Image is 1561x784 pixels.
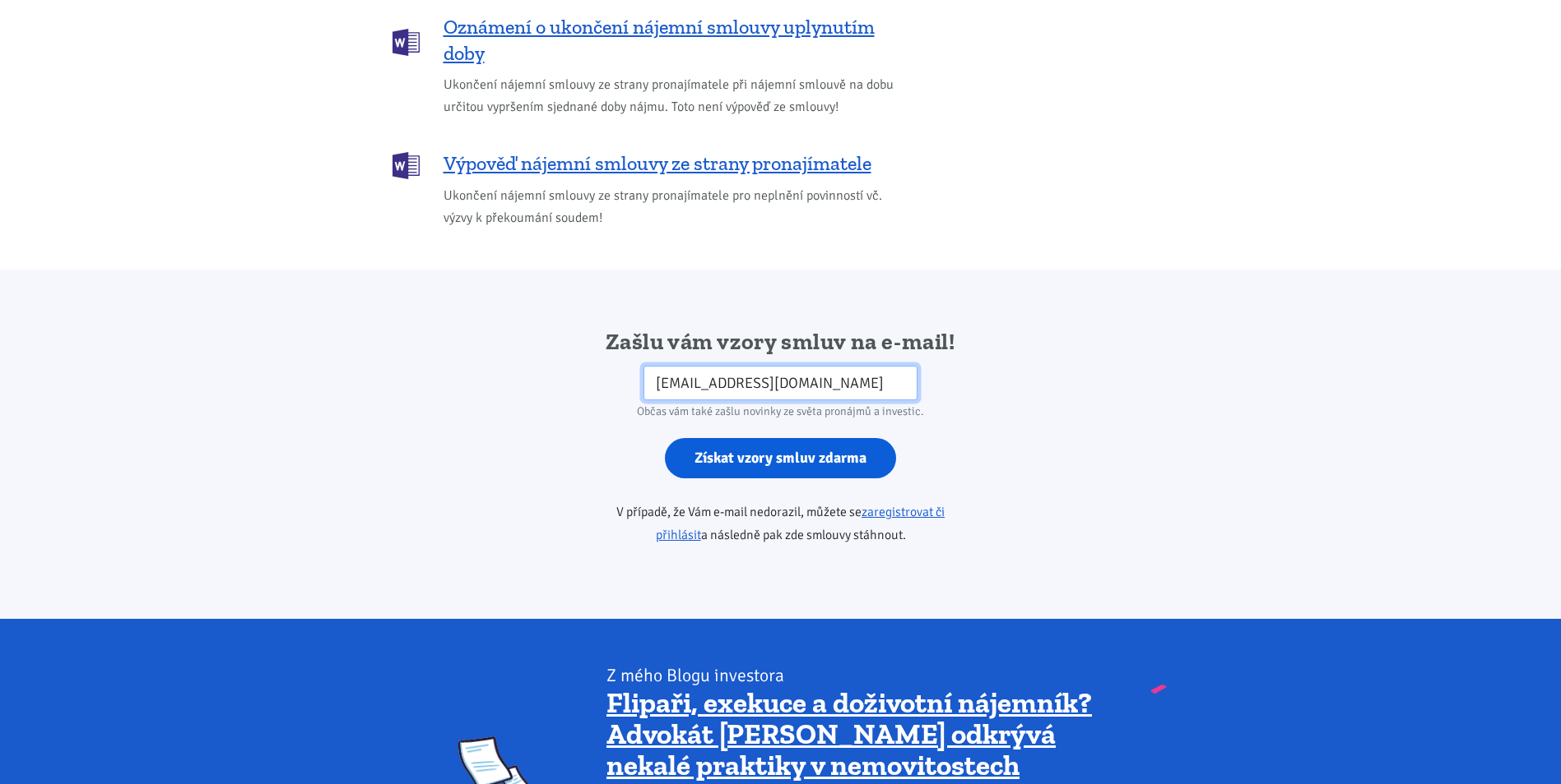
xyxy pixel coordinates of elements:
[393,14,903,67] a: Oznámení o ukončení nájemní smlouvy uplynutím doby
[569,400,992,423] div: Občas vám také zašlu novinky ze světa pronájmů a investic.
[643,366,918,401] input: Zadejte váš e-mail
[444,74,903,118] span: Ukončení nájemní smlouvy ze strany pronajímatele při nájemní smlouvě na dobu určitou vypršením sj...
[393,29,420,56] img: DOCX (Word)
[665,438,896,478] input: Získat vzory smluv zdarma
[444,14,903,67] span: Oznámení o ukončení nájemní smlouvy uplynutím doby
[606,664,1103,687] div: Z mého Blogu investora
[444,185,903,229] span: Ukončení nájemní smlouvy ze strany pronajímatele pro neplnění povinností vč. výzvy k překoumání s...
[569,327,992,357] h2: Zašlu vám vzory smluv na e-mail!
[444,150,871,177] span: Výpověď nájemní smlouvy ze strany pronajímatele
[606,685,1092,782] a: Flipaři, exekuce a doživotní nájemník? Advokát [PERSON_NAME] odkrývá nekalé praktiky v nemovitostech
[569,500,992,546] p: V případě, že Vám e-mail nedorazil, můžete se a následně pak zde smlouvy stáhnout.
[393,152,420,179] img: DOCX (Word)
[393,150,903,178] a: Výpověď nájemní smlouvy ze strany pronajímatele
